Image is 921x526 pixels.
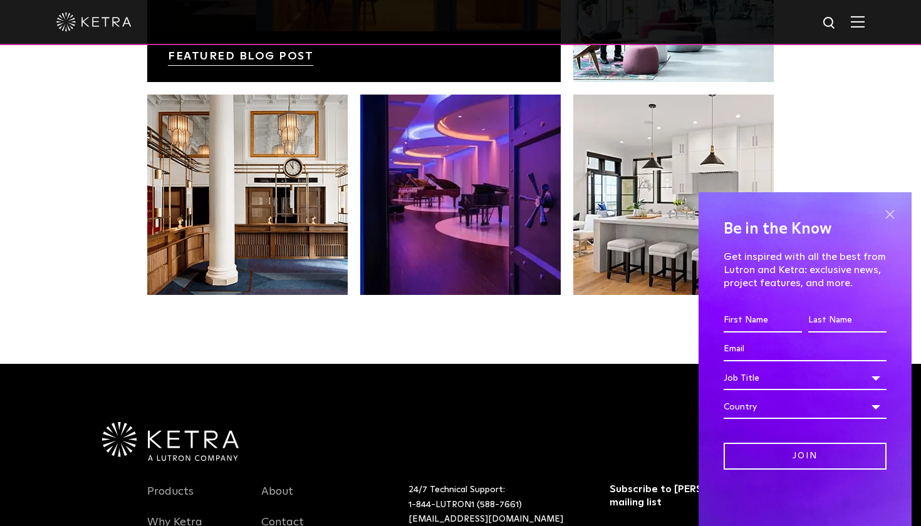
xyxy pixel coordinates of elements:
[724,366,887,390] div: Job Title
[724,395,887,419] div: Country
[724,217,887,241] h4: Be in the Know
[408,500,522,509] a: 1-844-LUTRON1 (588-7661)
[408,515,563,523] a: [EMAIL_ADDRESS][DOMAIN_NAME]
[261,485,293,513] a: About
[851,16,865,28] img: Hamburger%20Nav.svg
[724,338,887,361] input: Email
[56,13,132,31] img: ketra-logo-2019-white
[147,485,194,513] a: Products
[610,483,771,509] h3: Subscribe to [PERSON_NAME]’s mailing list
[808,309,887,333] input: Last Name
[724,309,802,333] input: First Name
[724,250,887,289] p: Get inspired with all the best from Lutron and Ketra: exclusive news, project features, and more.
[102,422,239,461] img: Ketra-aLutronCo_White_RGB
[822,16,838,31] img: search icon
[724,443,887,470] input: Join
